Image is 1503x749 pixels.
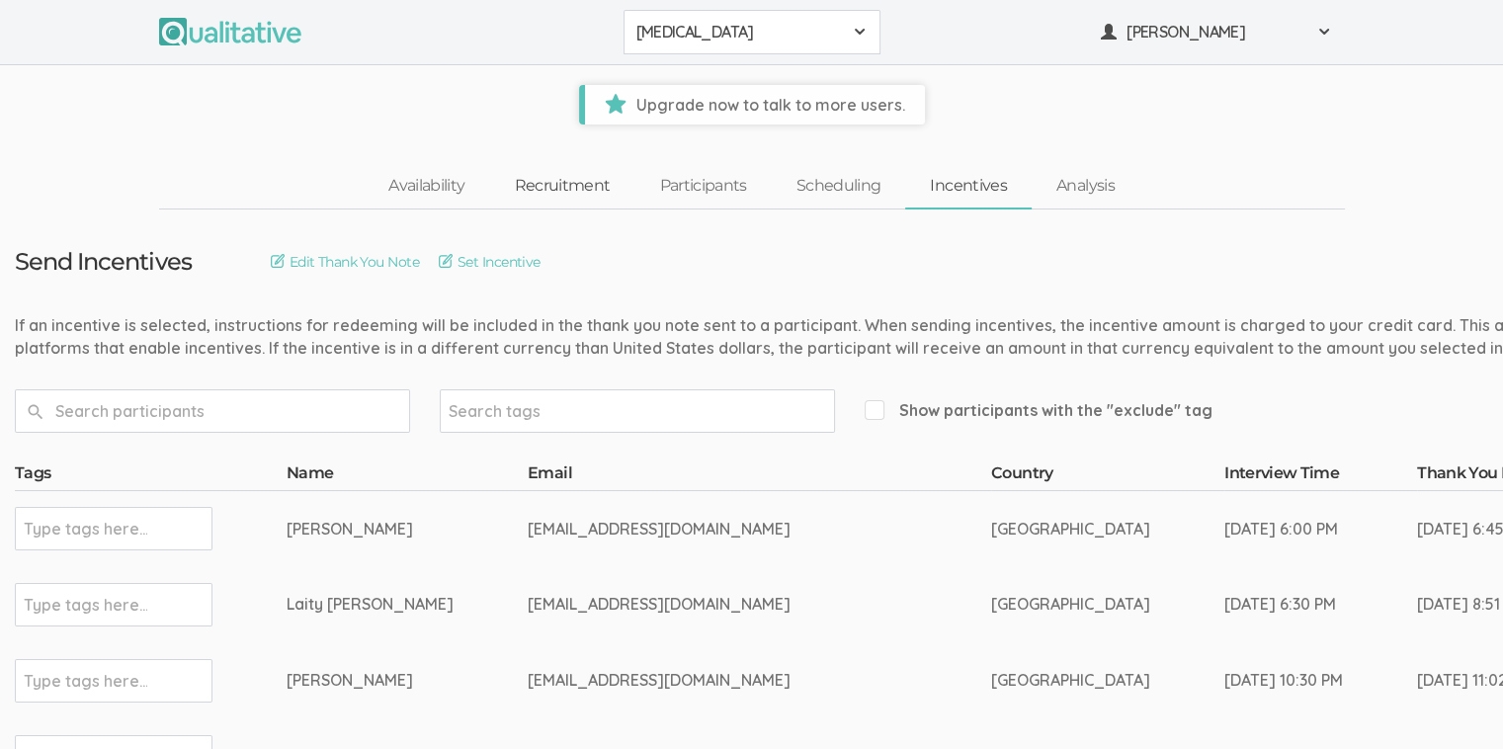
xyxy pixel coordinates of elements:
button: [MEDICAL_DATA] [624,10,880,54]
input: Type tags here... [24,516,147,541]
td: [EMAIL_ADDRESS][DOMAIN_NAME] [528,490,991,566]
img: Qualitative [159,18,301,45]
iframe: Chat Widget [1404,654,1503,749]
a: Analysis [1032,165,1139,208]
input: Type tags here... [24,668,147,694]
span: [MEDICAL_DATA] [636,21,842,43]
td: [DATE] 6:00 PM [1224,490,1417,566]
th: Email [528,462,991,490]
td: [PERSON_NAME] [287,642,528,718]
th: Country [991,462,1224,490]
a: Participants [634,165,771,208]
a: Upgrade now to talk to more users. [579,85,925,125]
td: [PERSON_NAME] [287,490,528,566]
input: Type tags here... [24,592,147,618]
a: Recruitment [489,165,634,208]
input: Search tags [449,398,572,424]
td: [GEOGRAPHIC_DATA] [991,566,1224,642]
td: [EMAIL_ADDRESS][DOMAIN_NAME] [528,642,991,718]
td: [GEOGRAPHIC_DATA] [991,490,1224,566]
td: [DATE] 6:30 PM [1224,566,1417,642]
a: Incentives [905,165,1032,208]
input: Search participants [15,389,410,433]
span: [PERSON_NAME] [1127,21,1304,43]
td: [EMAIL_ADDRESS][DOMAIN_NAME] [528,566,991,642]
a: Set Incentive [439,251,541,273]
a: Availability [364,165,489,208]
h3: Send Incentives [15,249,192,275]
th: Interview Time [1224,462,1417,490]
td: Laity [PERSON_NAME] [287,566,528,642]
td: [GEOGRAPHIC_DATA] [991,642,1224,718]
th: Name [287,462,528,490]
th: Tags [15,462,287,490]
button: [PERSON_NAME] [1088,10,1345,54]
span: Upgrade now to talk to more users. [585,85,925,125]
span: Show participants with the "exclude" tag [865,399,1212,422]
a: Scheduling [772,165,906,208]
td: [DATE] 10:30 PM [1224,642,1417,718]
a: Edit Thank You Note [271,251,419,273]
